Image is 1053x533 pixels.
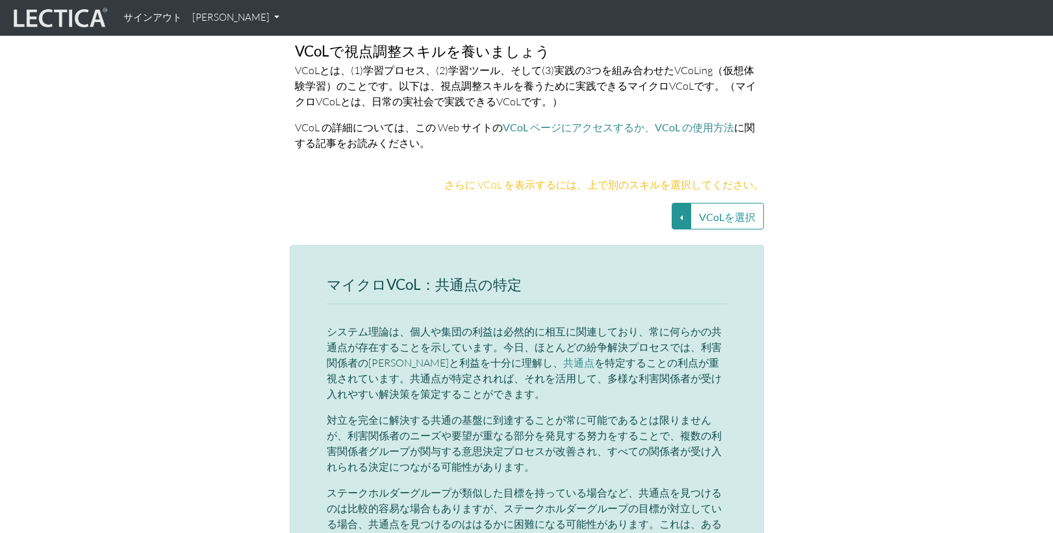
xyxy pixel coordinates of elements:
font: サインアウト [123,11,182,23]
a: [PERSON_NAME] [187,5,285,31]
font: VCoLを選択 [699,211,755,223]
font: VCoLとは、(1)学習プロセス、(2)学習ツール、そして(3)実践の3つを組み合わせたVCoLing（仮想体験学習）のことです。以下は、視点調整スキルを養うために実践できるマイクロVCoLです... [295,64,756,108]
a: サインアウト [118,5,187,31]
a: VCoL ページにアクセスするか、 [503,121,655,133]
font: VCoL の詳細については、この Web サイトの [295,121,503,134]
font: 。 [420,136,430,149]
font: 対立を完全に解決する共通の基盤に到達することが常に可能であるとは限りませんが、利害関係者のニーズや要望が重なる部分を発見する努力をすることで、複数の利害関係者グループが関与する意思決定プロセスが... [327,413,722,473]
img: レクティカルライブ [10,6,108,31]
font: [PERSON_NAME] [192,11,270,23]
font: システム理論は、個人や集団の利益は必然的に相互に関連しており、常に何らかの共通点が存在することを示しています。今日、ほとんどの紛争解決プロセスでは、利害関係者の[PERSON_NAME]と利益を... [327,325,722,369]
font: VCoLで視点調整スキルを養いましょう [295,42,550,60]
font: マイクロVCoL：共通点の特定 [327,276,522,293]
a: VCoL の使用方法 [655,121,734,133]
font: さらに VCoL を表示するには、上で別のスキルを選択してください。 [444,178,764,191]
button: VCoLを選択 [691,203,764,229]
font: を特定することの利点が重視されています。共通点が特定されれば、それを活用して、多様な利害関係者が受け入れやすい解決策を策定することができます。 [327,356,722,400]
a: 共通点 [563,356,594,369]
